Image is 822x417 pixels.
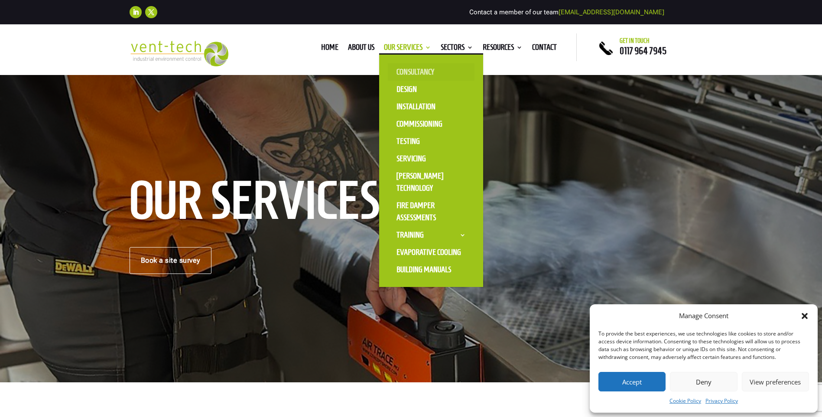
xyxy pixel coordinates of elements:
h1: Our Services [130,179,411,225]
a: [PERSON_NAME] Technology [388,167,474,197]
a: Evaporative Cooling [388,244,474,261]
a: Our Services [384,44,431,54]
div: Manage Consent [679,311,728,321]
div: Close dialog [800,312,809,320]
a: Installation [388,98,474,115]
a: Testing [388,133,474,150]
span: Get in touch [620,37,650,44]
img: 2023-09-27T08_35_16.549ZVENT-TECH---Clear-background [130,41,229,66]
button: Accept [598,372,666,391]
a: Sectors [441,44,473,54]
a: Privacy Policy [705,396,738,406]
a: Design [388,81,474,98]
a: Fire Damper Assessments [388,197,474,226]
button: View preferences [742,372,809,391]
a: Resources [483,44,523,54]
a: Consultancy [388,63,474,81]
a: Training [388,226,474,244]
a: Home [321,44,338,54]
a: Commissioning [388,115,474,133]
a: Follow on LinkedIn [130,6,142,18]
a: Contact [532,44,557,54]
span: Contact a member of our team [469,8,664,16]
a: Book a site survey [130,247,211,274]
button: Deny [670,372,737,391]
a: [EMAIL_ADDRESS][DOMAIN_NAME] [559,8,664,16]
a: Cookie Policy [669,396,701,406]
a: 0117 964 7945 [620,46,666,56]
a: About us [348,44,374,54]
a: Follow on X [145,6,157,18]
div: To provide the best experiences, we use technologies like cookies to store and/or access device i... [598,330,808,361]
a: Servicing [388,150,474,167]
a: Building Manuals [388,261,474,278]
